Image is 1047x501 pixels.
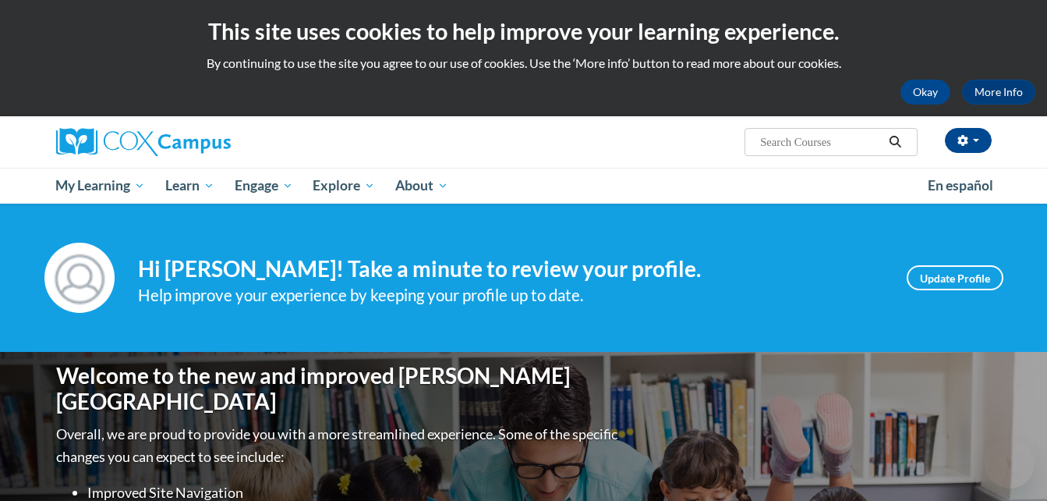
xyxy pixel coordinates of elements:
[313,176,375,195] span: Explore
[759,133,883,151] input: Search Courses
[155,168,225,204] a: Learn
[44,243,115,313] img: Profile Image
[56,128,352,156] a: Cox Campus
[165,176,214,195] span: Learn
[385,168,458,204] a: About
[985,439,1035,489] iframe: Button to launch messaging window
[138,256,883,282] h4: Hi [PERSON_NAME]! Take a minute to review your profile.
[883,133,907,151] button: Search
[33,168,1015,204] div: Main menu
[900,80,950,105] button: Okay
[962,80,1035,105] a: More Info
[138,282,883,308] div: Help improve your experience by keeping your profile up to date.
[395,176,448,195] span: About
[56,423,621,468] p: Overall, we are proud to provide you with a more streamlined experience. Some of the specific cha...
[302,168,385,204] a: Explore
[12,55,1035,72] p: By continuing to use the site you agree to our use of cookies. Use the ‘More info’ button to read...
[55,176,145,195] span: My Learning
[907,265,1003,290] a: Update Profile
[225,168,303,204] a: Engage
[928,177,993,194] span: En español
[235,176,293,195] span: Engage
[56,363,621,415] h1: Welcome to the new and improved [PERSON_NAME][GEOGRAPHIC_DATA]
[918,169,1003,202] a: En español
[12,16,1035,47] h2: This site uses cookies to help improve your learning experience.
[46,168,156,204] a: My Learning
[945,128,992,153] button: Account Settings
[56,128,231,156] img: Cox Campus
